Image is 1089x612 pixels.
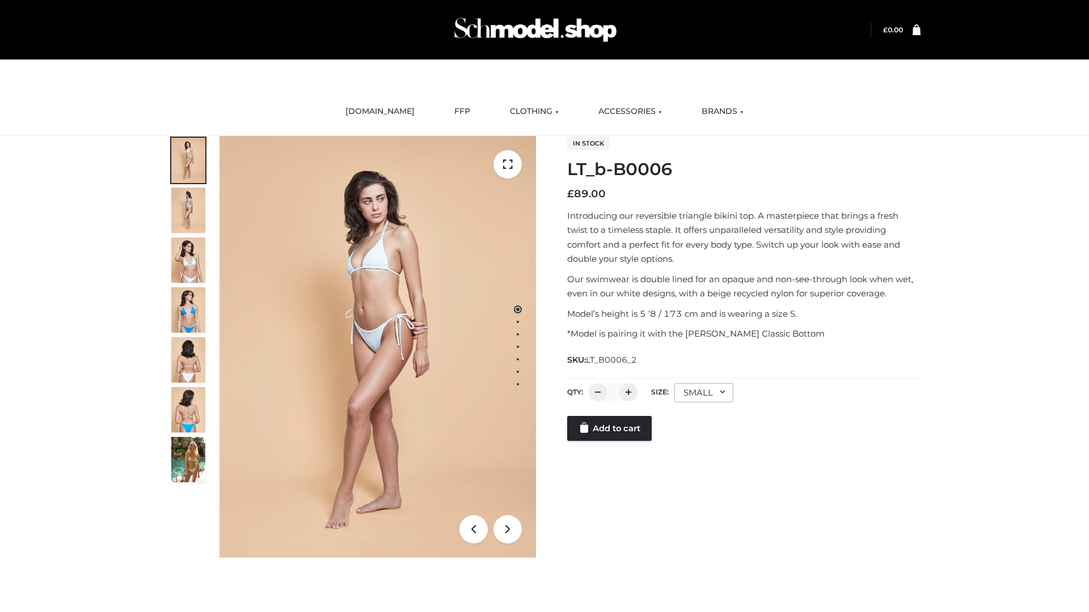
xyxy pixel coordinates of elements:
[171,387,205,432] img: ArielClassicBikiniTop_CloudNine_AzureSky_OW114ECO_8-scaled.jpg
[693,99,752,124] a: BRANDS
[567,209,921,266] p: Introducing our reversible triangle bikini top. A masterpiece that brings a fresh twist to a time...
[567,388,583,396] label: QTY:
[450,7,621,52] img: Schmodel Admin 964
[586,355,637,365] span: LT_B0006_2
[567,307,921,321] p: Model’s height is 5 ‘8 / 173 cm and is wearing a size S.
[567,353,638,367] span: SKU:
[883,25,903,34] bdi: 0.00
[171,337,205,382] img: ArielClassicBikiniTop_CloudNine_AzureSky_OW114ECO_7-scaled.jpg
[567,326,921,341] p: *Model is pairing it with the [PERSON_NAME] Classic Bottom
[567,416,652,441] a: Add to cart
[651,388,669,396] label: Size:
[337,99,423,124] a: [DOMAIN_NAME]
[567,188,574,200] span: £
[171,237,205,283] img: ArielClassicBikiniTop_CloudNine_AzureSky_OW114ECO_3-scaled.jpg
[220,136,536,558] img: LT_b-B0006
[171,138,205,183] img: ArielClassicBikiniTop_CloudNine_AzureSky_OW114ECO_1-scaled.jpg
[446,99,479,124] a: FFP
[171,437,205,482] img: Arieltop_CloudNine_AzureSky2.jpg
[883,25,903,34] a: £0.00
[567,272,921,301] p: Our swimwear is double lined for an opaque and non-see-through look when wet, even in our white d...
[567,137,610,150] span: In stock
[171,188,205,233] img: ArielClassicBikiniTop_CloudNine_AzureSky_OW114ECO_2-scaled.jpg
[883,25,888,34] span: £
[567,188,606,200] bdi: 89.00
[674,383,733,402] div: SMALL
[501,99,567,124] a: CLOTHING
[590,99,670,124] a: ACCESSORIES
[567,159,921,180] h1: LT_b-B0006
[171,287,205,333] img: ArielClassicBikiniTop_CloudNine_AzureSky_OW114ECO_4-scaled.jpg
